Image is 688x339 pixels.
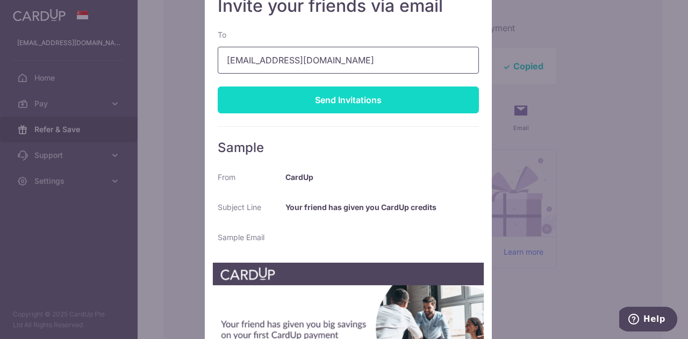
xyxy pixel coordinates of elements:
b: Your friend has given you CardUp credits [285,203,436,212]
label: From [218,172,235,183]
span: Help [24,8,46,17]
input: E.g. john@example.com,mary@example.com [218,47,479,74]
b: CardUp [285,172,313,182]
label: Sample Email [218,232,264,243]
label: Subject Line [218,202,261,213]
h5: Sample [218,140,479,156]
iframe: Opens a widget where you can find more information [619,307,677,334]
label: To [218,30,226,40]
div: Send Invitations [218,86,479,113]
